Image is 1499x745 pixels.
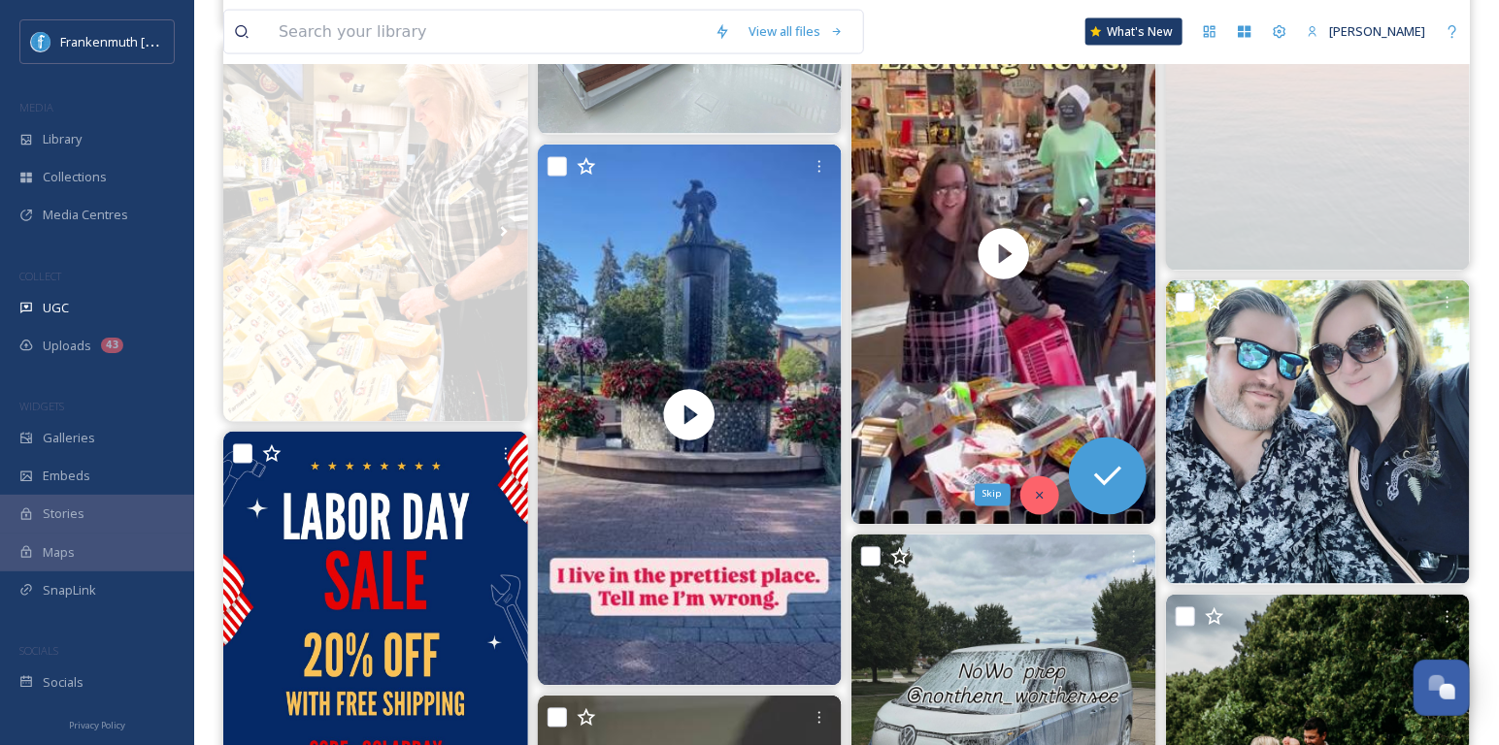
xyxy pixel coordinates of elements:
[1297,13,1435,50] a: [PERSON_NAME]
[19,399,64,413] span: WIDGETS
[43,673,83,692] span: Socials
[43,168,107,186] span: Collections
[43,206,128,224] span: Media Centres
[19,643,58,658] span: SOCIALS
[43,581,96,599] span: SnapLink
[1329,22,1425,40] span: [PERSON_NAME]
[43,543,75,562] span: Maps
[69,719,125,731] span: Privacy Policy
[223,42,528,422] img: Labor Day is coming… and we’re ready! 🧀 Our coolers are stocked, our samples are out, and Karen a...
[43,299,69,317] span: UGC
[537,145,842,686] video: frankenmuth is gorgeous year-round. But right now—it’s perfection! #Frankenmuth #Michigan #Michig...
[31,32,50,51] img: Social%20Media%20PFP%202025.jpg
[101,338,123,353] div: 43
[740,13,853,50] a: View all files
[43,504,84,523] span: Stories
[69,712,125,735] a: Privacy Policy
[1414,660,1470,716] button: Open Chat
[975,484,1011,505] div: Skip
[43,130,82,148] span: Library
[43,467,90,485] span: Embeds
[60,32,207,50] span: Frankenmuth [US_STATE]
[1166,280,1471,585] img: Boat hair, don’t care — we’ve got wine! #wineboat #frankenmuth #datenight #fridayvibes
[269,11,705,53] input: Search your library
[43,337,91,355] span: Uploads
[19,269,61,283] span: COLLECT
[1085,18,1183,46] a: What's New
[19,100,53,114] span: MEDIA
[43,429,95,447] span: Galleries
[537,145,842,686] img: thumbnail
